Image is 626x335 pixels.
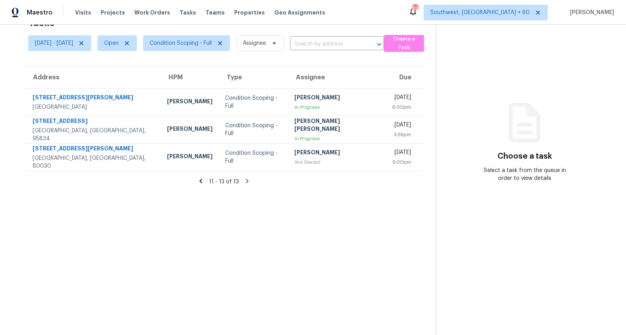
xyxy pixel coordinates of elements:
div: Select a task from the queue in order to view details [481,167,569,182]
div: [PERSON_NAME] [PERSON_NAME] [294,117,380,135]
span: Condition Scoping - Full [150,39,212,47]
div: Condition Scoping - Full [225,94,282,110]
span: Open [104,39,119,47]
span: Teams [206,9,225,16]
span: Tasks [180,10,196,15]
div: [GEOGRAPHIC_DATA], [GEOGRAPHIC_DATA], 95834 [33,127,154,143]
div: 6:00pm [392,103,411,111]
th: Type [219,66,288,88]
div: Condition Scoping - Full [225,122,282,137]
div: Condition Scoping - Full [225,149,282,165]
span: Maestro [27,9,53,16]
div: [PERSON_NAME] [294,93,380,103]
span: [DATE] - [DATE] [35,39,73,47]
input: Search by address [290,38,362,50]
span: Work Orders [134,9,170,16]
span: Projects [101,9,125,16]
span: Geo Assignments [274,9,325,16]
button: Open [374,39,385,50]
div: [DATE] [392,93,411,103]
div: [STREET_ADDRESS] [33,117,154,127]
div: [GEOGRAPHIC_DATA] [33,103,154,111]
span: Visits [75,9,91,16]
button: Create a Task [384,35,424,52]
h3: Choose a task [497,152,552,160]
div: [PERSON_NAME] [294,148,380,158]
div: [GEOGRAPHIC_DATA], [GEOGRAPHIC_DATA], 80030 [33,154,154,170]
h2: Tasks [28,19,55,27]
div: [STREET_ADDRESS][PERSON_NAME] [33,93,154,103]
th: HPM [161,66,219,88]
span: Properties [234,9,265,16]
div: Not Started [294,158,380,166]
div: [PERSON_NAME] [167,125,213,135]
div: 817 [412,5,418,13]
div: [PERSON_NAME] [167,97,213,107]
span: Create a Task [388,35,420,53]
div: 5:00pm [392,158,411,166]
span: Assignee [243,39,266,47]
div: [PERSON_NAME] [167,152,213,162]
div: [STREET_ADDRESS][PERSON_NAME] [33,145,154,154]
span: Southwest, [GEOGRAPHIC_DATA] + 60 [430,9,530,16]
th: Assignee [288,66,386,88]
th: Address [25,66,161,88]
div: In Progress [294,135,380,143]
div: In Progress [294,103,380,111]
div: 5:55pm [392,131,411,139]
th: Due [386,66,423,88]
div: [DATE] [392,121,411,131]
span: [PERSON_NAME] [567,9,614,16]
span: 11 - 13 of 13 [209,179,239,185]
div: [DATE] [392,148,411,158]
